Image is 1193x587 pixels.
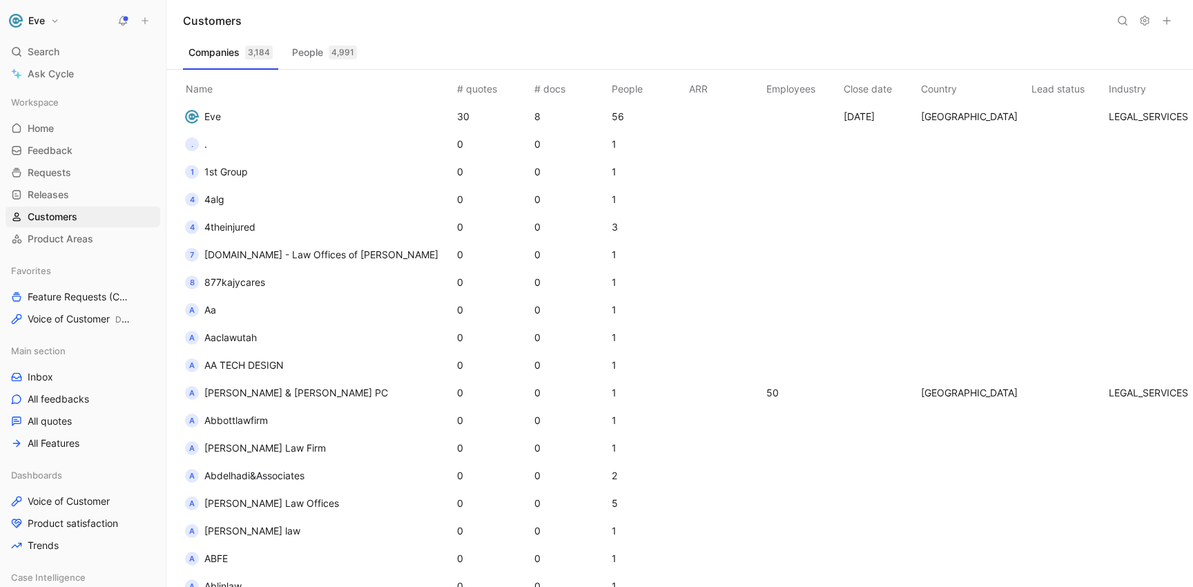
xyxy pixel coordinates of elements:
th: Close date [841,70,918,103]
div: A [185,358,199,372]
a: Feature Requests (Core Product) [6,287,160,307]
th: People [609,70,686,103]
button: AAA TECH DESIGN [180,354,289,376]
td: 1 [609,434,686,462]
span: Releases [28,188,69,202]
th: ARR [686,70,764,103]
button: .. [180,133,212,155]
span: Requests [28,166,71,180]
td: 0 [532,186,609,213]
span: Abdelhadi&Associates [204,470,304,481]
td: 0 [532,379,609,407]
td: 0 [454,131,532,158]
td: 0 [454,296,532,324]
div: Search [6,41,160,62]
div: Main section [6,340,160,361]
a: Voice of Customer [6,491,160,512]
td: 0 [454,241,532,269]
button: EveEve [6,11,63,30]
td: 0 [532,434,609,462]
td: 1 [609,352,686,379]
button: logoEve [180,106,226,128]
td: 0 [532,545,609,572]
button: 44alg [180,189,229,211]
td: 0 [532,407,609,434]
span: [PERSON_NAME] & [PERSON_NAME] PC [204,387,388,398]
div: Dashboards [6,465,160,485]
td: 56 [609,103,686,131]
div: A [185,552,199,566]
div: DashboardsVoice of CustomerProduct satisfactionTrends [6,465,160,556]
button: A[PERSON_NAME] Law Offices [180,492,344,514]
span: All Features [28,436,79,450]
img: logo [185,110,199,124]
td: 0 [454,158,532,186]
td: 1 [609,269,686,296]
span: . [204,138,207,150]
span: All quotes [28,414,72,428]
span: Dashboards [11,468,62,482]
td: 8 [532,103,609,131]
div: 4 [185,220,199,234]
button: 8877kajycares [180,271,270,293]
a: Voice of CustomerDashboards [6,309,160,329]
span: 4alg [204,193,224,205]
a: Inbox [6,367,160,387]
th: Lead status [1029,70,1106,103]
div: Workspace [6,92,160,113]
span: Product satisfaction [28,517,118,530]
div: A [185,524,199,538]
span: Main section [11,344,66,358]
span: Search [28,44,59,60]
td: 0 [454,490,532,517]
td: 0 [454,434,532,462]
span: Voice of Customer [28,494,110,508]
div: A [185,331,199,345]
td: [GEOGRAPHIC_DATA] [918,379,1029,407]
span: Name [180,83,218,95]
span: Voice of Customer [28,312,131,327]
a: Ask Cycle [6,64,160,84]
button: 44theinjured [180,216,260,238]
span: Workspace [11,95,59,109]
button: AAaclawutah [180,327,262,349]
span: All feedbacks [28,392,89,406]
td: 0 [454,407,532,434]
span: [PERSON_NAME] law [204,525,300,537]
a: Requests [6,162,160,183]
div: Favorites [6,260,160,281]
td: 1 [609,296,686,324]
td: 1 [609,379,686,407]
div: A [185,414,199,427]
td: 0 [454,545,532,572]
td: 0 [454,462,532,490]
td: 0 [454,379,532,407]
span: ABFE [204,552,228,564]
td: 0 [532,462,609,490]
div: 4,991 [329,46,357,59]
div: A [185,386,199,400]
button: AAa [180,299,221,321]
td: 0 [454,186,532,213]
a: Product satisfaction [6,513,160,534]
div: A [185,441,199,455]
div: A [185,497,199,510]
button: A[PERSON_NAME] Law Firm [180,437,331,459]
span: Inbox [28,370,53,384]
div: 3,184 [245,46,273,59]
span: Abbottlawfirm [204,414,268,426]
button: People [287,41,362,64]
td: 0 [532,324,609,352]
a: Customers [6,206,160,227]
a: Releases [6,184,160,205]
a: Feedback [6,140,160,161]
td: 0 [454,324,532,352]
span: [DOMAIN_NAME] - Law Offices of [PERSON_NAME] [204,249,438,260]
span: Home [28,122,54,135]
td: 0 [454,213,532,241]
td: 1 [609,545,686,572]
div: 1 [185,165,199,179]
div: A [185,303,199,317]
td: 0 [532,352,609,379]
td: 0 [532,517,609,545]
